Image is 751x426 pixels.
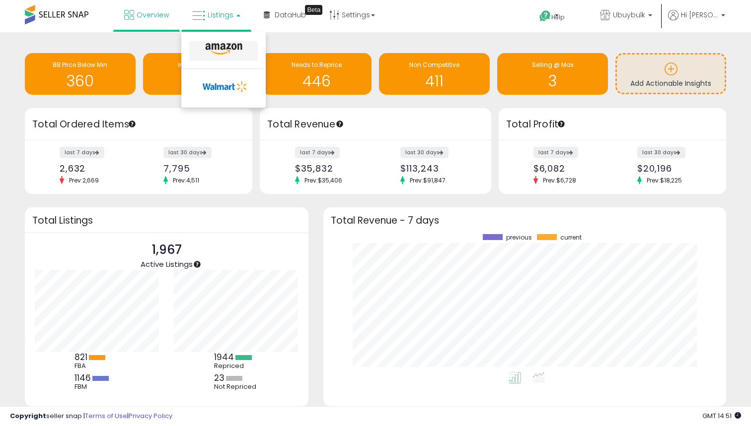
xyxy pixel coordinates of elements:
span: Prev: $91,847 [405,176,451,184]
i: Get Help [539,10,551,22]
span: Prev: 4,511 [168,176,204,184]
span: Prev: $6,728 [538,176,581,184]
div: Repriced [214,362,259,370]
div: $35,832 [295,163,368,174]
span: Active Listings [141,259,193,269]
b: 1944 [214,351,234,363]
h3: Total Ordered Items [32,118,245,131]
span: Prev: $18,225 [642,176,687,184]
div: Tooltip anchor [335,120,344,128]
span: Help [551,13,565,21]
a: Privacy Policy [129,411,172,421]
div: Tooltip anchor [193,260,202,269]
span: 2025-08-11 14:51 GMT [702,411,741,421]
label: last 30 days [637,147,685,158]
a: Add Actionable Insights [617,55,725,93]
a: Selling @ Max 3 [497,53,608,95]
div: 7,795 [163,163,235,174]
p: 1,967 [141,241,193,259]
b: 23 [214,372,225,384]
a: Inventory Age 8 [143,53,254,95]
a: Needs to Reprice 446 [261,53,372,95]
span: Overview [137,10,169,20]
span: Selling @ Max [532,61,574,69]
h3: Total Listings [32,217,301,224]
div: FBM [75,383,119,391]
div: 2,632 [60,163,131,174]
h1: 411 [384,73,485,89]
h3: Total Revenue - 7 days [331,217,719,224]
span: Prev: $35,406 [300,176,347,184]
div: seller snap | | [10,412,172,421]
h1: 360 [30,73,131,89]
a: Non Competitive 411 [379,53,490,95]
b: 821 [75,351,87,363]
span: Ubuybulk [613,10,645,20]
span: Needs to Reprice [292,61,342,69]
h1: 446 [266,73,367,89]
span: Listings [208,10,233,20]
a: Terms of Use [85,411,127,421]
label: last 30 days [400,147,449,158]
div: Not Repriced [214,383,259,391]
div: Tooltip anchor [305,5,322,15]
span: Prev: 2,669 [64,176,104,184]
span: BB Price Below Min [53,61,107,69]
b: 1146 [75,372,91,384]
span: DataHub [275,10,306,20]
label: last 7 days [60,147,104,158]
strong: Copyright [10,411,46,421]
span: Add Actionable Insights [630,78,711,88]
h1: 3 [502,73,603,89]
div: FBA [75,362,119,370]
span: Inventory Age [178,61,219,69]
span: Non Competitive [409,61,459,69]
h3: Total Revenue [267,118,484,131]
a: Hi [PERSON_NAME] [668,10,725,32]
div: $113,243 [400,163,473,174]
a: BB Price Below Min 360 [25,53,136,95]
a: Help [531,2,584,32]
div: $20,196 [637,163,709,174]
div: $6,082 [533,163,605,174]
div: Tooltip anchor [128,120,137,128]
div: Tooltip anchor [557,120,566,128]
label: last 7 days [295,147,340,158]
label: last 7 days [533,147,578,158]
span: previous [506,234,532,241]
span: Hi [PERSON_NAME] [681,10,718,20]
h1: 8 [148,73,249,89]
label: last 30 days [163,147,212,158]
h3: Total Profit [506,118,719,131]
span: current [560,234,582,241]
